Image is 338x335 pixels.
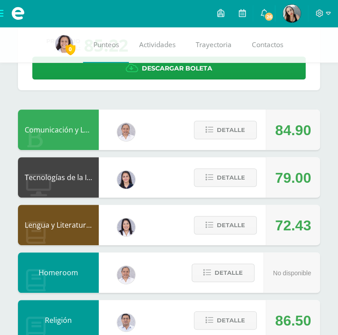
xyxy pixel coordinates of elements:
[66,44,75,55] span: 0
[273,269,311,277] span: No disponible
[217,312,245,329] span: Detalle
[32,57,306,79] a: Descargar boleta
[194,121,257,139] button: Detalle
[117,171,135,189] img: dbcf09110664cdb6f63fe058abfafc14.png
[192,264,255,282] button: Detalle
[215,264,243,281] span: Detalle
[18,110,99,150] div: Comunicación y Lenguaje L3 Inglés 4
[18,157,99,198] div: Tecnologías de la Información y la Comunicación 4
[252,40,283,49] span: Contactos
[117,218,135,236] img: fd1196377973db38ffd7ffd912a4bf7e.png
[185,27,241,63] a: Trayectoria
[241,27,293,63] a: Contactos
[217,169,245,186] span: Detalle
[194,168,257,187] button: Detalle
[275,158,311,198] div: 79.00
[117,313,135,331] img: 15aaa72b904403ebb7ec886ca542c491.png
[264,12,274,22] span: 26
[129,27,185,63] a: Actividades
[93,40,119,49] span: Punteos
[55,35,73,53] img: f0ecb936cdc8212f5a52018ee0755474.png
[194,311,257,330] button: Detalle
[18,205,99,245] div: Lengua y Literatura 4
[117,266,135,284] img: 04fbc0eeb5f5f8cf55eb7ff53337e28b.png
[194,216,257,234] button: Detalle
[18,252,99,293] div: Homeroom
[139,40,176,49] span: Actividades
[142,57,212,79] span: Descargar boleta
[275,110,311,150] div: 84.90
[83,27,129,63] a: Punteos
[117,123,135,141] img: 04fbc0eeb5f5f8cf55eb7ff53337e28b.png
[275,205,311,246] div: 72.43
[283,4,301,22] img: 0d271ca833bfefe002d6927676b61406.png
[217,217,245,234] span: Detalle
[217,122,245,138] span: Detalle
[196,40,232,49] span: Trayectoria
